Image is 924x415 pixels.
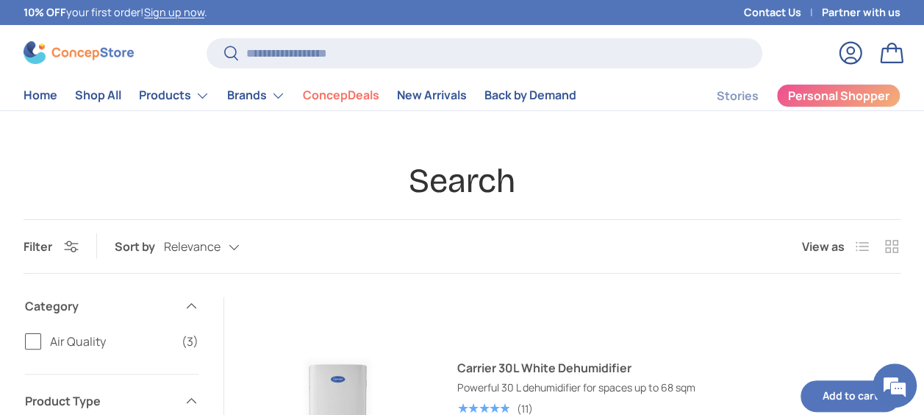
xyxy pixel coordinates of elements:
[85,118,203,266] span: We're online!
[24,238,52,255] span: Filter
[115,238,164,255] label: Sort by
[50,333,173,350] span: Air Quality
[24,81,576,110] nav: Primary
[801,380,900,412] button: Add to cart
[484,81,576,110] a: Back by Demand
[218,81,294,110] summary: Brands
[820,390,881,402] span: Add to cart
[164,234,269,260] button: Relevance
[24,4,207,21] p: your first order! .
[24,41,134,64] img: ConcepStore
[130,81,218,110] summary: Products
[182,333,198,350] span: (3)
[397,81,467,110] a: New Arrivals
[75,81,121,110] a: Shop All
[802,238,845,255] span: View as
[822,4,900,21] a: Partner with us
[24,5,66,19] strong: 10% OFF
[76,82,247,102] div: Chat with us now
[241,7,276,43] div: Minimize live chat window
[744,4,822,21] a: Contact Us
[164,240,221,254] span: Relevance
[144,5,204,19] a: Sign up now
[681,81,900,110] nav: Secondary
[7,266,280,318] textarea: Type your message and hit 'Enter'
[24,81,57,110] a: Home
[25,392,175,410] span: Product Type
[24,160,900,202] h1: Search
[24,238,79,255] button: Filter
[457,359,777,377] a: Carrier 30L White Dehumidifier
[25,297,175,315] span: Category
[788,90,889,102] span: Personal Shopper
[717,82,759,110] a: Stories
[303,81,379,110] a: ConcepDeals
[25,280,198,333] summary: Category
[776,84,900,107] a: Personal Shopper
